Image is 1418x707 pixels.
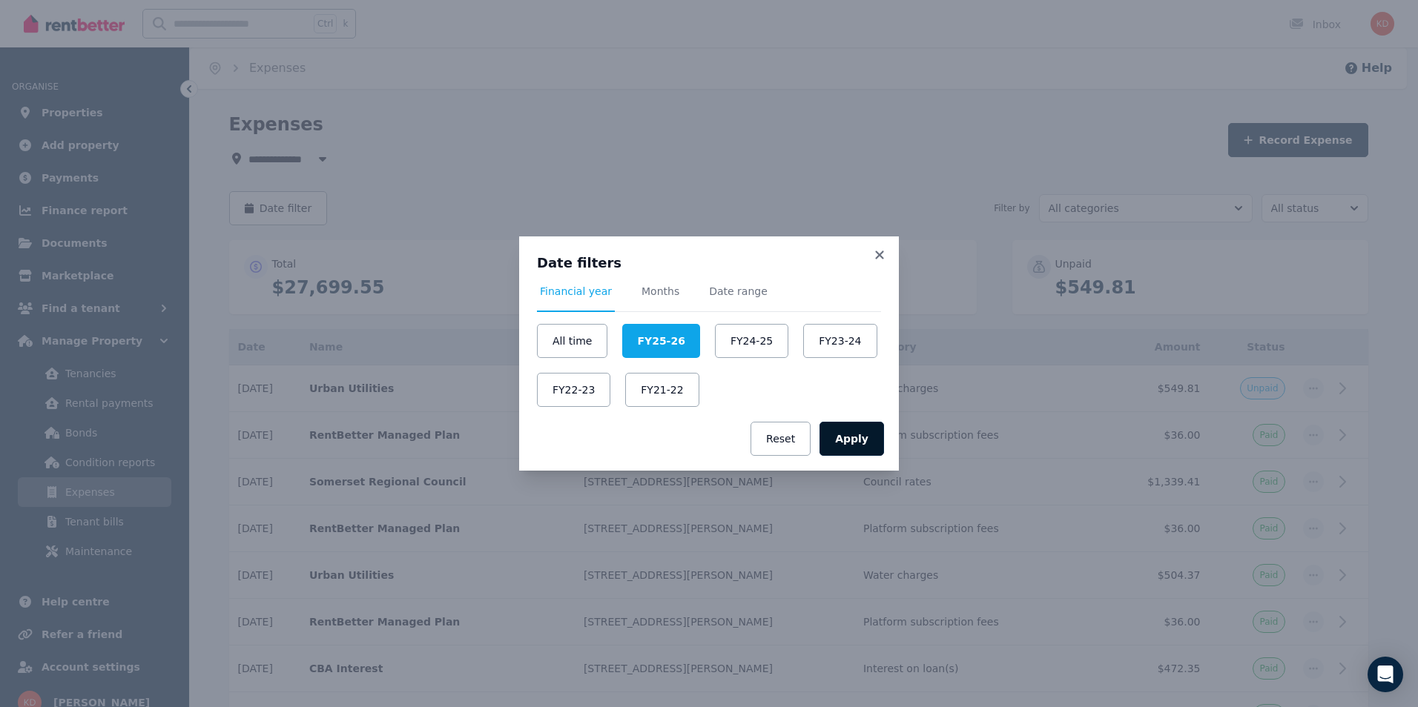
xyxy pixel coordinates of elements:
span: Financial year [540,284,612,299]
span: Months [642,284,679,299]
button: Apply [820,422,884,456]
nav: Tabs [537,284,881,312]
button: Reset [751,422,811,456]
button: FY24-25 [715,324,788,358]
button: FY23-24 [803,324,877,358]
button: FY21-22 [625,373,699,407]
button: All time [537,324,607,358]
h3: Date filters [537,254,881,272]
button: FY22-23 [537,373,610,407]
button: FY25-26 [622,324,699,358]
div: Open Intercom Messenger [1368,657,1403,692]
span: Date range [709,284,768,299]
